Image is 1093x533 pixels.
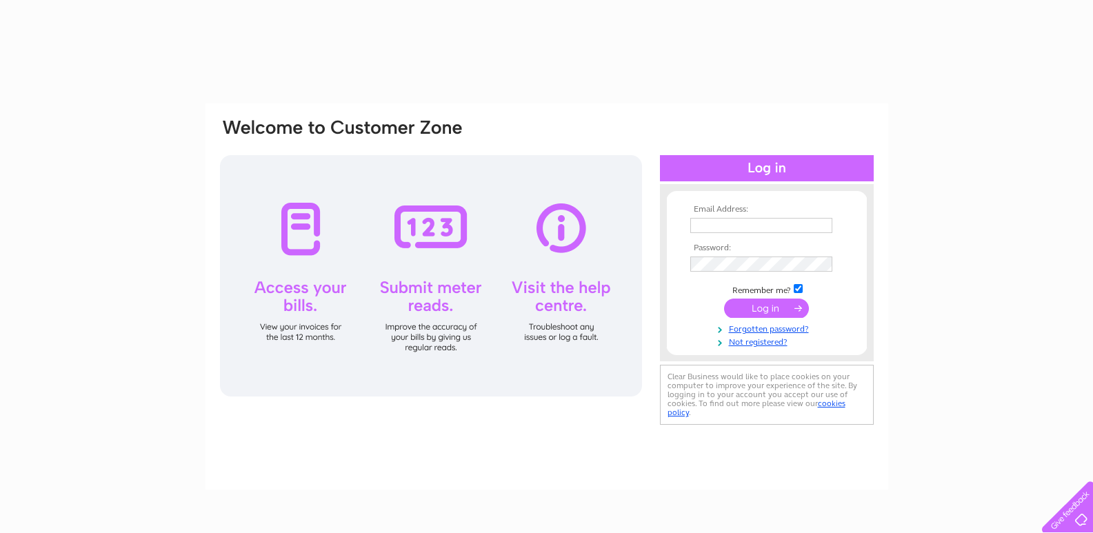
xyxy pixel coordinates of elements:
a: Forgotten password? [690,321,847,334]
input: Submit [724,299,809,318]
th: Password: [687,243,847,253]
td: Remember me? [687,282,847,296]
div: Clear Business would like to place cookies on your computer to improve your experience of the sit... [660,365,874,425]
a: Not registered? [690,334,847,348]
a: cookies policy [668,399,845,417]
th: Email Address: [687,205,847,214]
